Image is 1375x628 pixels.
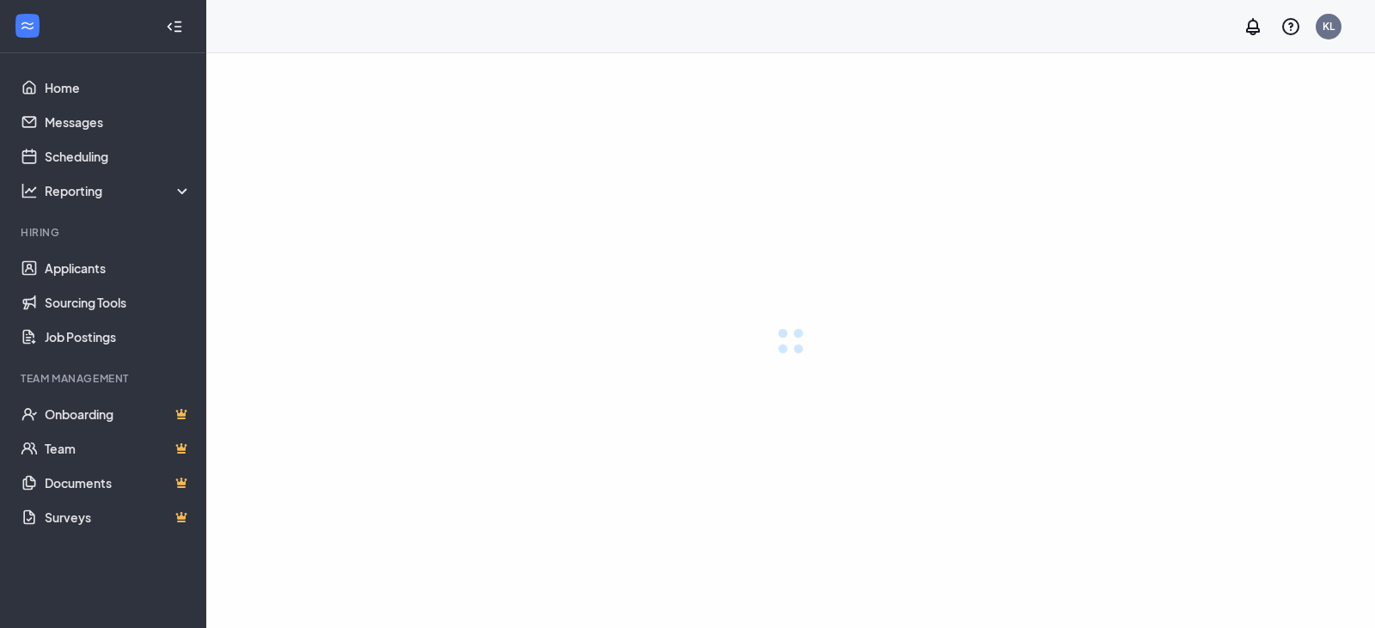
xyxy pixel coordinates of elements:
[45,397,192,431] a: OnboardingCrown
[21,225,188,240] div: Hiring
[45,139,192,174] a: Scheduling
[45,70,192,105] a: Home
[1243,16,1263,37] svg: Notifications
[45,182,192,199] div: Reporting
[45,285,192,320] a: Sourcing Tools
[21,371,188,386] div: Team Management
[45,105,192,139] a: Messages
[166,18,183,35] svg: Collapse
[45,251,192,285] a: Applicants
[1323,19,1335,34] div: KL
[45,500,192,534] a: SurveysCrown
[21,182,38,199] svg: Analysis
[1280,16,1301,37] svg: QuestionInfo
[19,17,36,34] svg: WorkstreamLogo
[45,466,192,500] a: DocumentsCrown
[45,431,192,466] a: TeamCrown
[45,320,192,354] a: Job Postings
